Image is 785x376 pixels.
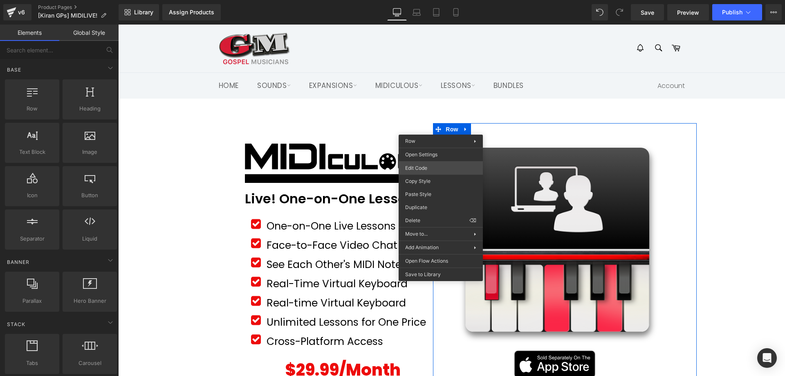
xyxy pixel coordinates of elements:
span: Publish [722,9,742,16]
span: Stack [6,320,26,328]
font: See Each Other's MIDI Notes [148,233,289,247]
div: Open Intercom Messenger [757,348,777,368]
a: Product Pages [38,4,119,11]
span: Save to Library [405,271,476,278]
a: Bundles [367,48,414,74]
span: Heading [65,104,114,113]
a: Tablet [426,4,446,20]
button: Undo [592,4,608,20]
span: Hero Banner [65,297,114,305]
span: Banner [6,258,30,266]
span: Row [7,104,57,113]
a: Expand / Collapse [342,99,353,111]
span: Liquid [65,234,114,243]
a: Global Style [59,25,119,41]
span: Duplicate [405,204,476,211]
span: Delete [405,217,469,224]
span: Carousel [65,359,114,367]
a: Expansions [183,48,247,74]
font: Face-to-Face Video Chat [148,214,279,228]
span: Move to... [405,230,474,238]
font: Cross-Platform Access [148,310,265,324]
span: ⌫ [469,217,476,224]
span: Save [641,8,654,17]
font: Real-time Virtual Keyboard [148,271,288,286]
span: Add Animation [405,244,474,251]
span: Row [325,99,342,111]
span: Open Settings [405,151,476,158]
span: Copy Style [405,178,476,185]
img: Gospel Musicians [101,8,172,40]
span: Separator [7,234,57,243]
a: Mobile [446,4,466,20]
span: Preview [677,8,699,17]
font: Unlimited Lessons for One Price [148,290,308,305]
span: Icon [7,191,57,200]
a: Laptop [407,4,426,20]
font: One-on-One Live Lessons [148,194,278,209]
a: v6 [3,4,31,20]
div: v6 [16,7,27,18]
a: Preview [667,4,709,20]
span: Row [405,138,415,144]
span: Library [134,9,153,16]
span: Paste Style [405,191,476,198]
span: Parallax [7,297,57,305]
span: Tabs [7,359,57,367]
font: Real-Time Virtual Keyboard [148,252,289,266]
a: Home [92,48,129,74]
a: Lessons [314,48,365,74]
span: $29.99 [167,334,221,357]
img: MiDIculous Live! [347,123,531,307]
a: New Library [119,4,159,20]
a: Desktop [387,4,407,20]
span: Open Flow Actions [405,257,476,265]
div: Assign Products [169,9,214,16]
span: Text Block [7,148,57,156]
button: Redo [611,4,628,20]
a: MIDIculous [249,48,312,74]
button: More [765,4,782,20]
p: Live! One-on-One Lessons [127,165,315,183]
span: Button [65,191,114,200]
a: Sounds [131,48,181,74]
span: Edit Code [405,164,476,172]
button: Publish [712,4,762,20]
span: [Kiran GPs] MIDILIVE! [38,12,97,19]
span: Image [65,148,114,156]
span: Base [6,66,22,74]
a: Account [535,49,571,74]
p: /Month [221,334,311,357]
